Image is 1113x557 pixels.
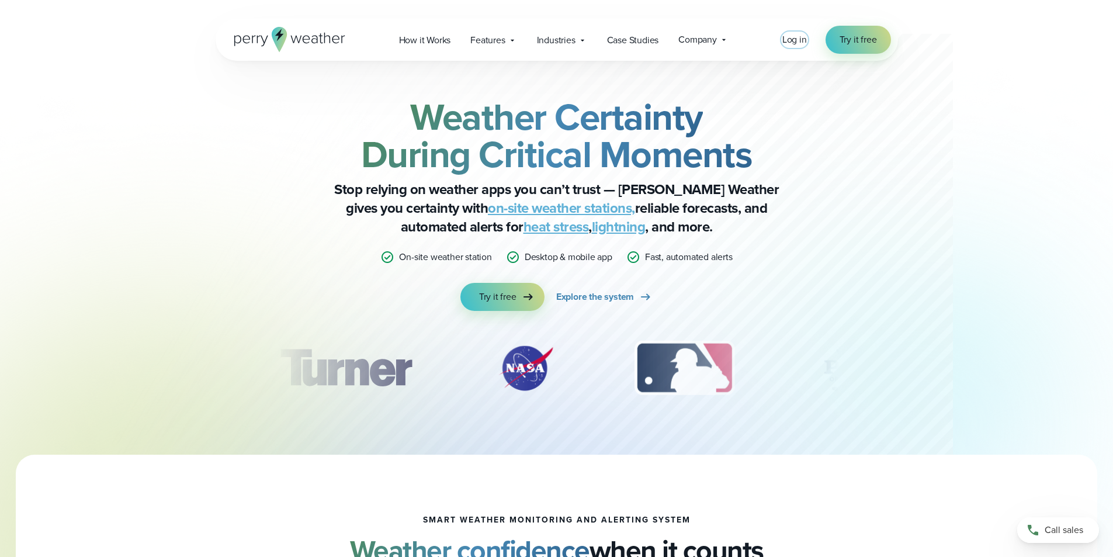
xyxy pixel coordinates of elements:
[485,339,567,397] img: NASA.svg
[262,339,428,397] img: Turner-Construction_1.svg
[556,290,634,304] span: Explore the system
[782,33,807,46] span: Log in
[1045,523,1083,537] span: Call sales
[782,33,807,47] a: Log in
[537,33,575,47] span: Industries
[274,339,840,403] div: slideshow
[597,28,669,52] a: Case Studies
[678,33,717,47] span: Company
[423,516,691,525] h1: smart weather monitoring and alerting system
[485,339,567,397] div: 2 of 12
[592,216,646,237] a: lightning
[523,216,589,237] a: heat stress
[525,250,612,264] p: Desktop & mobile app
[556,283,653,311] a: Explore the system
[840,33,877,47] span: Try it free
[399,250,491,264] p: On-site weather station
[361,89,753,182] strong: Weather Certainty During Critical Moments
[1017,517,1099,543] a: Call sales
[479,290,516,304] span: Try it free
[399,33,451,47] span: How it Works
[488,198,635,219] a: on-site weather stations,
[460,283,545,311] a: Try it free
[607,33,659,47] span: Case Studies
[623,339,746,397] img: MLB.svg
[470,33,505,47] span: Features
[262,339,428,397] div: 1 of 12
[323,180,790,236] p: Stop relying on weather apps you can’t trust — [PERSON_NAME] Weather gives you certainty with rel...
[802,339,896,397] div: 4 of 12
[645,250,733,264] p: Fast, automated alerts
[826,26,891,54] a: Try it free
[802,339,896,397] img: PGA.svg
[389,28,461,52] a: How it Works
[623,339,746,397] div: 3 of 12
